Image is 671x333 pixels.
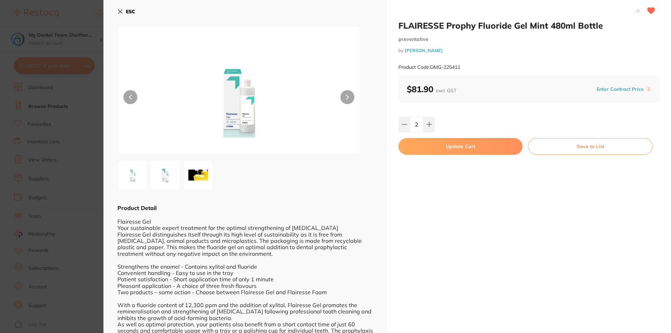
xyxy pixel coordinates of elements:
[436,87,456,94] span: excl. GST
[117,204,157,211] b: Product Detail
[398,48,660,53] small: by
[398,64,460,70] small: Product Code: DMG-225411
[166,44,312,154] img: LnBuZw
[126,8,135,15] b: ESC
[398,36,660,42] small: preventative
[120,162,145,188] img: LnBuZw
[398,20,660,31] h2: FLAIRESSE Prophy Fluoride Gel Mint 480ml Bottle
[117,6,135,17] button: ESC
[405,48,443,53] a: [PERSON_NAME]
[646,86,651,92] label: i
[594,86,646,93] button: Enter Contract Price
[528,138,652,155] button: Save to List
[186,162,211,188] img: MTFfMi5qcGc
[153,162,178,188] img: MTEuanBn
[398,138,522,155] button: Update Cart
[407,84,456,94] b: $81.90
